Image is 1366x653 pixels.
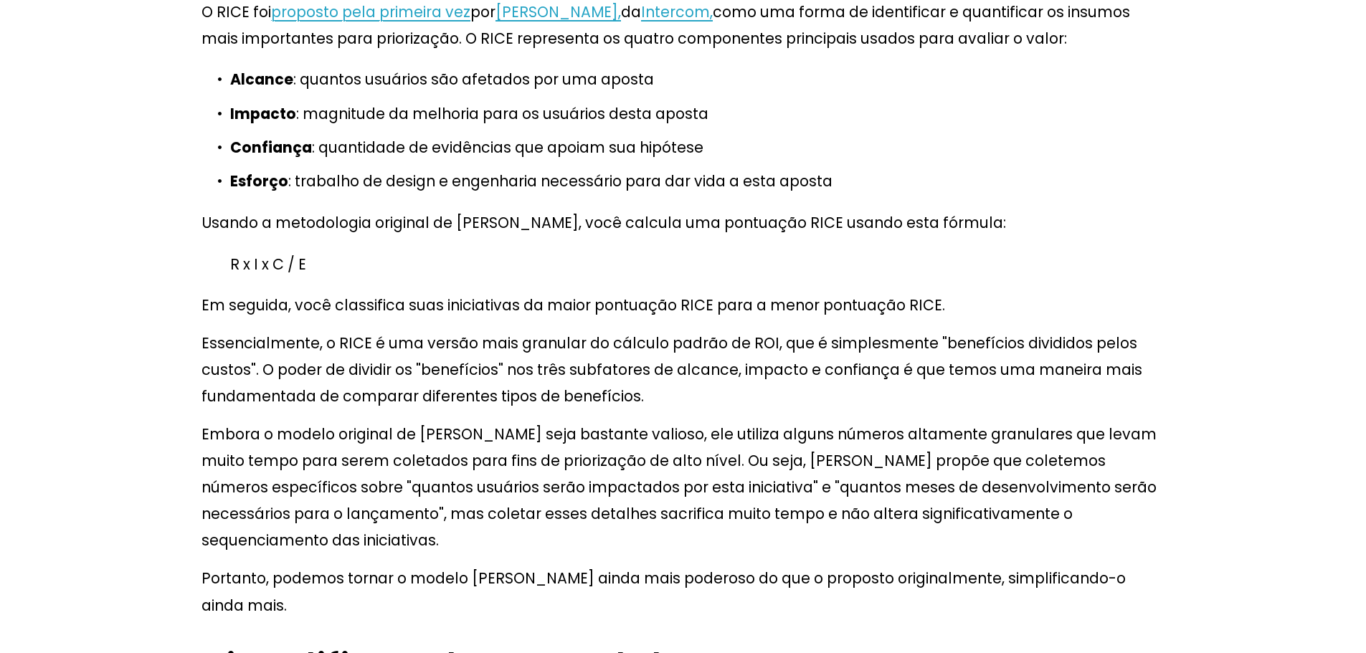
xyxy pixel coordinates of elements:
[230,137,312,158] font: Confiança
[230,69,293,90] font: Alcance
[201,295,945,315] font: Em seguida, você classifica suas iniciativas da maior pontuação RICE para a menor pontuação RICE.
[296,103,708,124] font: : magnitude da melhoria para os usuários desta aposta
[312,137,703,158] font: : quantidade de evidências que apoiam sua hipótese
[288,171,833,191] font: : trabalho de design e engenharia necessário para dar vida a esta aposta
[470,1,495,22] font: por
[641,1,713,22] a: Intercom,
[293,69,654,90] font: : quantos usuários são afetados por uma aposta
[230,254,306,275] font: R x I x C / E
[201,424,1160,550] font: Embora o modelo original de [PERSON_NAME] seja bastante valioso, ele utiliza alguns números altam...
[201,1,1134,49] font: como uma forma de identificar e quantificar os insumos mais importantes para priorização. O RICE ...
[201,333,1146,406] font: Essencialmente, o RICE é uma versão mais granular do cálculo padrão de ROI, que é simplesmente "b...
[201,212,1006,233] font: Usando a metodologia original de [PERSON_NAME], você calcula uma pontuação RICE usando esta fórmula:
[201,568,1129,615] font: Portanto, podemos tornar o modelo [PERSON_NAME] ainda mais poderoso do que o proposto originalmen...
[230,171,288,191] font: Esforço
[201,1,271,22] font: O RICE foi
[621,1,641,22] font: da
[230,103,296,124] font: Impacto
[271,1,470,22] a: proposto pela primeira vez
[495,1,621,22] a: [PERSON_NAME],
